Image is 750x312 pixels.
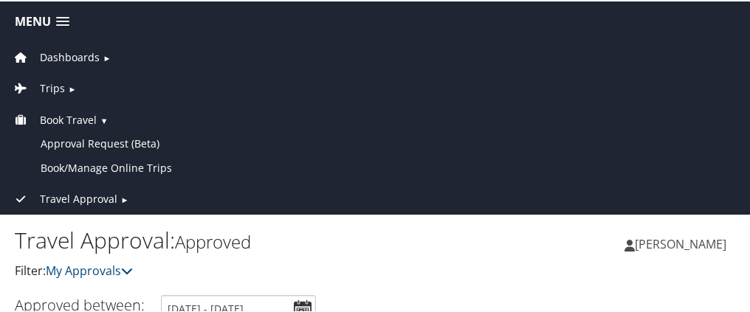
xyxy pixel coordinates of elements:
[40,79,65,95] span: Trips
[46,261,133,277] a: My Approvals
[11,80,65,94] a: Trips
[625,221,741,265] a: [PERSON_NAME]
[11,111,97,125] a: Book Travel
[40,190,117,206] span: Travel Approval
[68,82,76,93] span: ►
[11,49,100,63] a: Dashboards
[103,51,111,62] span: ►
[100,114,108,125] span: ▼
[120,193,128,204] span: ►
[40,48,100,64] span: Dashboards
[15,260,378,280] p: Filter:
[40,111,97,127] span: Book Travel
[635,235,726,251] span: [PERSON_NAME]
[15,13,51,27] span: Menu
[175,228,251,252] small: Approved
[15,223,378,254] h1: Travel Approval:
[11,190,117,204] a: Travel Approval
[7,8,77,32] a: Menu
